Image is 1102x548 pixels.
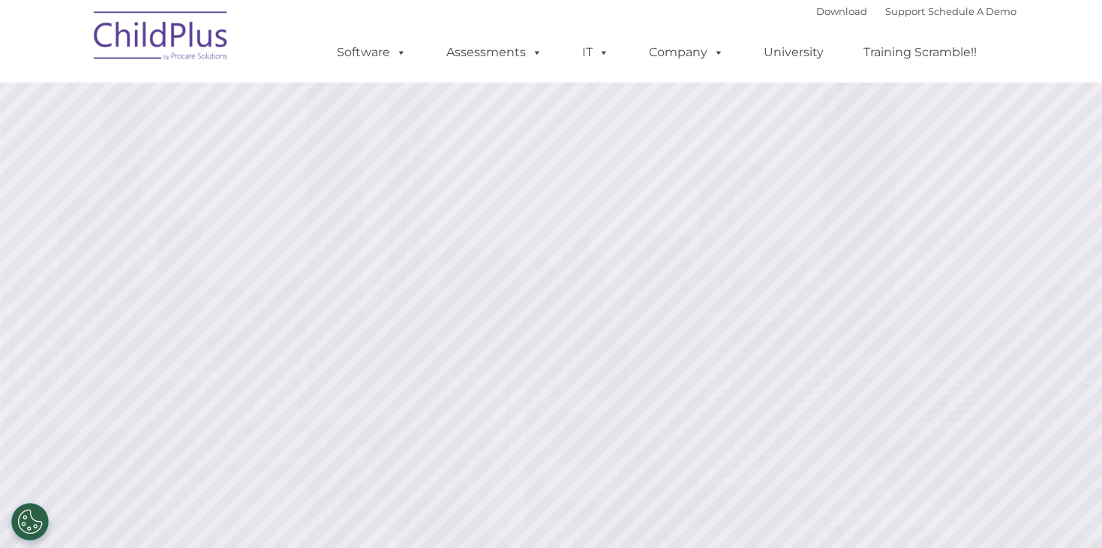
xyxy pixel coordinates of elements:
a: University [749,37,839,67]
font: | [816,5,1016,17]
a: IT [567,37,624,67]
button: Cookies Settings [11,503,49,541]
a: Learn More [749,306,933,355]
a: Software [322,37,422,67]
a: Company [634,37,739,67]
a: Training Scramble!! [848,37,992,67]
img: ChildPlus by Procare Solutions [86,1,236,76]
a: Schedule A Demo [928,5,1016,17]
a: Support [885,5,925,17]
a: Assessments [431,37,557,67]
a: Download [816,5,867,17]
